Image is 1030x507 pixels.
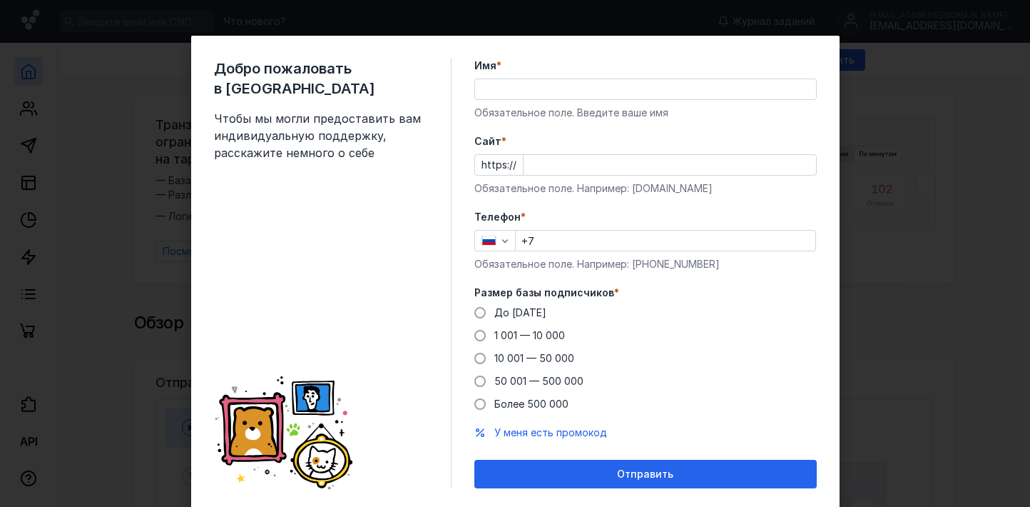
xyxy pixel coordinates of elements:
[474,106,817,120] div: Обязательное поле. Введите ваше имя
[617,468,673,481] span: Отправить
[474,286,614,300] span: Размер базы подписчиков
[494,329,565,341] span: 1 001 — 10 000
[214,110,428,161] span: Чтобы мы могли предоставить вам индивидуальную поддержку, расскажите немного о себе
[494,426,607,438] span: У меня есть промокод
[474,460,817,488] button: Отправить
[474,210,521,224] span: Телефон
[214,59,428,99] span: Добро пожаловать в [GEOGRAPHIC_DATA]
[494,352,574,364] span: 10 001 — 50 000
[494,426,607,440] button: У меня есть промокод
[474,134,501,149] span: Cайт
[474,257,817,271] div: Обязательное поле. Например: [PHONE_NUMBER]
[474,181,817,196] div: Обязательное поле. Например: [DOMAIN_NAME]
[494,375,583,387] span: 50 001 — 500 000
[474,59,496,73] span: Имя
[494,306,546,318] span: До [DATE]
[494,398,568,410] span: Более 500 000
